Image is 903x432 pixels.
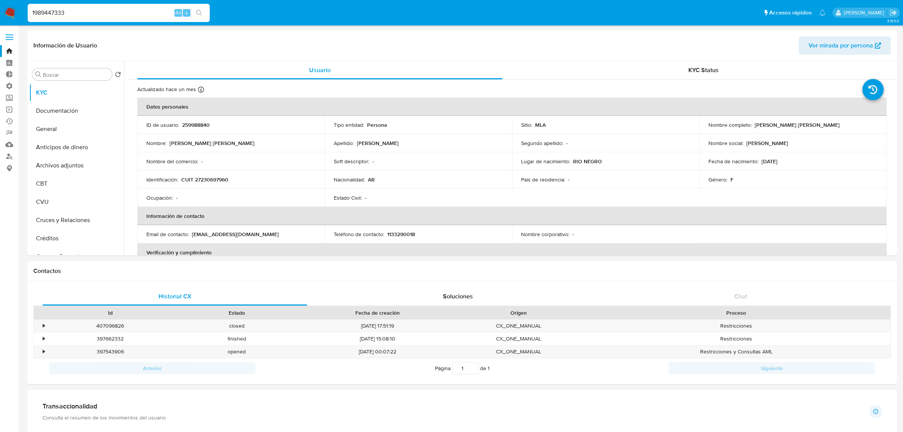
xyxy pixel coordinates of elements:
span: 1 [488,364,490,372]
button: CBT [29,175,124,193]
p: CUIT 27230697960 [181,176,228,183]
p: - [372,158,374,165]
p: País de residencia : [521,176,565,183]
a: Salir [889,9,897,17]
button: General [29,120,124,138]
div: Restricciones [582,333,890,345]
span: Chat [734,292,747,301]
p: [EMAIL_ADDRESS][DOMAIN_NAME] [192,231,279,238]
th: Información de contacto [137,207,887,225]
div: [DATE] 15:08:10 [300,333,455,345]
button: Cruces y Relaciones [29,211,124,229]
div: • [43,348,45,355]
p: F [730,176,733,183]
p: Lugar de nacimiento : [521,158,570,165]
div: Id [52,309,168,317]
div: Fecha de creación [305,309,450,317]
p: MLA [535,121,546,128]
span: Historial CX [159,292,192,301]
div: Proceso [587,309,885,317]
p: 259988840 [182,121,210,128]
button: Documentación [29,102,124,120]
input: Buscar [43,71,109,78]
p: [PERSON_NAME] [PERSON_NAME] [170,140,254,147]
button: Buscar [35,71,41,77]
h1: Información de Usuario [33,42,97,49]
div: [DATE] 00:07:22 [300,345,455,358]
button: Anterior [49,362,256,374]
button: Archivos adjuntos [29,156,124,175]
div: 397543906 [47,345,173,358]
button: CVU [29,193,124,211]
span: Ver mirada por persona [809,36,873,55]
p: - [201,158,203,165]
p: AR [368,176,375,183]
p: Nacionalidad : [334,176,365,183]
span: Soluciones [443,292,473,301]
span: Accesos rápidos [769,9,812,17]
p: Soft descriptor : [334,158,369,165]
div: CX_ONE_MANUAL [455,345,582,358]
input: Buscar usuario o caso... [28,8,210,18]
span: Página de [435,362,490,374]
div: 407096826 [47,320,173,332]
button: Siguiente [669,362,875,374]
div: • [43,335,45,342]
p: [DATE] [762,158,777,165]
div: CX_ONE_MANUAL [455,320,582,332]
p: Apellido : [334,140,354,147]
div: 397662332 [47,333,173,345]
p: [PERSON_NAME] [746,140,788,147]
p: Email de contacto : [146,231,189,238]
p: Teléfono de contacto : [334,231,384,238]
div: closed [173,320,300,332]
span: Alt [175,9,181,16]
div: finished [173,333,300,345]
p: - [568,176,570,183]
p: Sitio : [521,121,532,128]
button: KYC [29,84,124,102]
button: Volver al orden por defecto [115,71,121,80]
div: [DATE] 17:51:19 [300,320,455,332]
p: [PERSON_NAME] [PERSON_NAME] [755,121,840,128]
button: Anticipos de dinero [29,138,124,156]
p: ludmila.lanatti@mercadolibre.com [844,9,887,16]
p: - [176,194,177,201]
p: Identificación : [146,176,178,183]
a: Notificaciones [819,9,826,16]
p: 1133290018 [387,231,415,238]
p: Género : [708,176,727,183]
button: search-icon [191,8,207,18]
span: KYC Status [688,66,719,74]
p: Actualizado hace un mes [137,86,196,93]
div: CX_ONE_MANUAL [455,333,582,345]
th: Verificación y cumplimiento [137,243,887,262]
th: Datos personales [137,98,887,116]
div: Restricciones y Consultas AML [582,345,890,358]
p: - [572,231,574,238]
p: Nombre : [146,140,166,147]
p: [PERSON_NAME] [357,140,399,147]
span: Usuario [309,66,331,74]
button: Créditos [29,229,124,248]
p: Fecha de nacimiento : [708,158,759,165]
button: Cuentas Bancarias [29,248,124,266]
p: RIO NEGRO [573,158,602,165]
div: Restricciones [582,320,890,332]
p: Nombre corporativo : [521,231,569,238]
div: Origen [461,309,576,317]
p: Tipo entidad : [334,121,364,128]
p: Segundo apellido : [521,140,563,147]
p: ID de usuario : [146,121,179,128]
p: Nombre social : [708,140,743,147]
p: - [365,194,366,201]
div: Estado [179,309,294,317]
p: Nombre completo : [708,121,752,128]
button: Ver mirada por persona [799,36,891,55]
div: • [43,322,45,330]
div: opened [173,345,300,358]
p: Nombre del comercio : [146,158,198,165]
p: Ocupación : [146,194,173,201]
p: - [566,140,568,147]
p: Persona [367,121,387,128]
